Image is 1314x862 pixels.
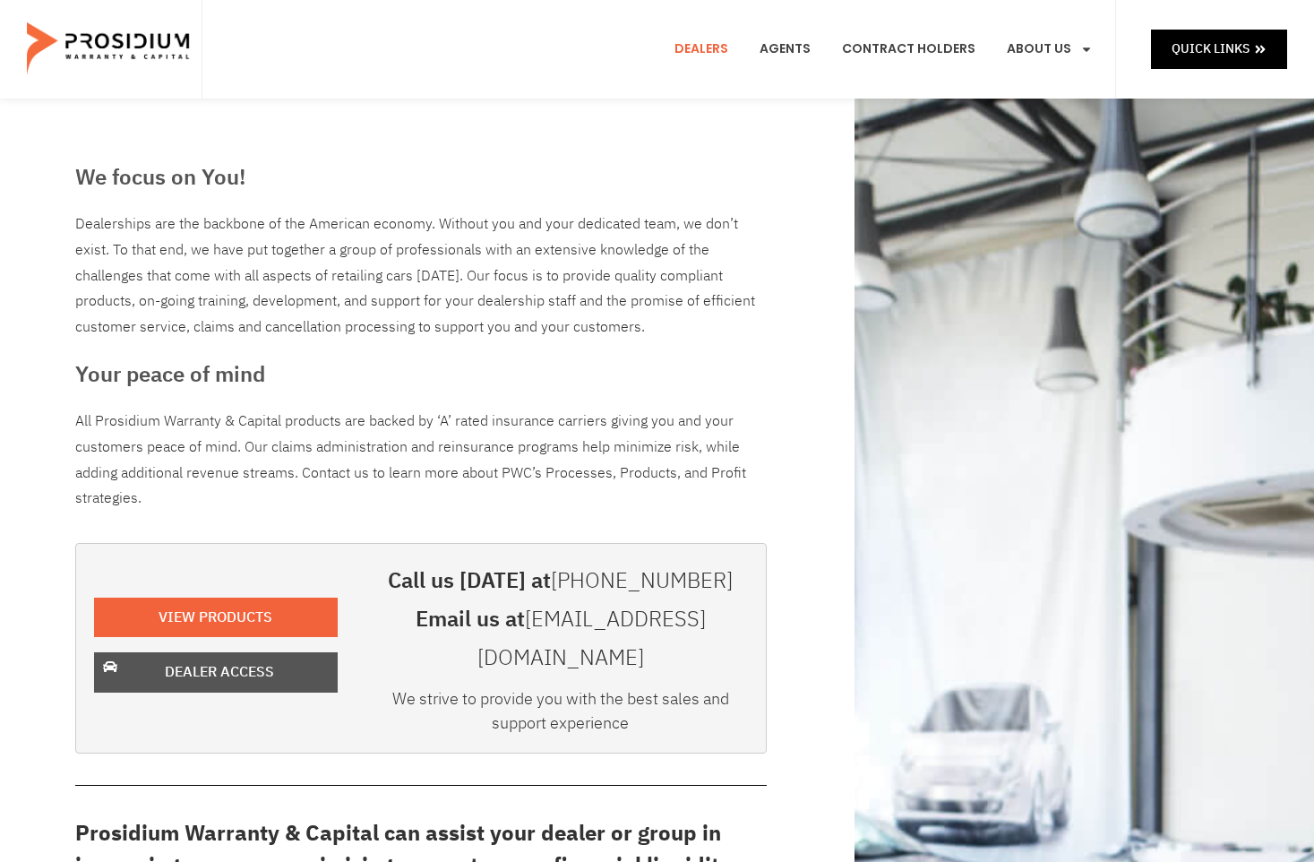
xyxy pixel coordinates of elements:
[165,659,274,685] span: Dealer Access
[94,598,338,638] a: View Products
[75,409,767,512] p: All Prosidium Warranty & Capital products are backed by ‘A’ rated insurance carriers giving you a...
[661,16,1106,82] nav: Menu
[374,686,748,744] div: We strive to provide you with the best sales and support experience
[75,358,767,391] h3: Your peace of mind
[159,605,272,631] span: View Products
[374,562,748,600] h3: Call us [DATE] at
[551,565,733,597] a: [PHONE_NUMBER]
[75,161,767,194] h3: We focus on You!
[1172,38,1250,60] span: Quick Links
[346,2,402,15] span: Last Name
[746,16,824,82] a: Agents
[1151,30,1287,68] a: Quick Links
[75,211,767,340] div: Dealerships are the backbone of the American economy. Without you and your dedicated team, we don...
[993,16,1106,82] a: About Us
[661,16,742,82] a: Dealers
[477,603,706,674] a: [EMAIL_ADDRESS][DOMAIN_NAME]
[374,600,748,677] h3: Email us at
[94,652,338,693] a: Dealer Access
[829,16,989,82] a: Contract Holders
